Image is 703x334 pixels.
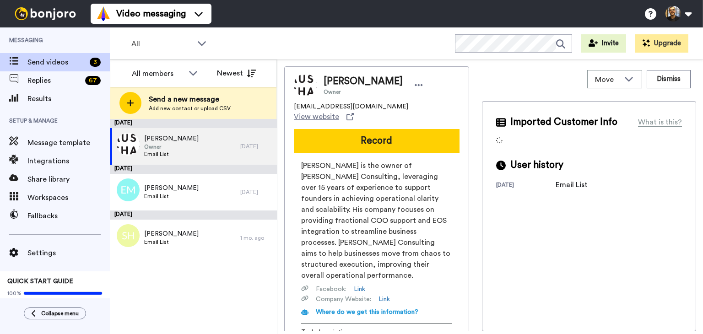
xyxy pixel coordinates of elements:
span: Message template [27,137,110,148]
span: Move [595,74,620,85]
div: All members [132,68,184,79]
span: Share library [27,174,110,185]
span: Send a new message [149,94,231,105]
img: sh.png [117,224,140,247]
img: em.png [117,178,140,201]
div: 67 [85,76,101,85]
span: Where do we get this information? [316,309,418,315]
span: Fallbacks [27,210,110,221]
a: View website [294,111,354,122]
span: Video messaging [116,7,186,20]
span: Settings [27,248,110,259]
a: Link [379,295,390,304]
button: Upgrade [635,34,688,53]
span: Replies [27,75,81,86]
button: Invite [581,34,626,53]
span: [PERSON_NAME] [144,183,199,193]
span: Integrations [27,156,110,167]
div: [DATE] [496,181,556,190]
span: [PERSON_NAME] [144,134,199,143]
div: [DATE] [110,210,277,220]
span: Email List [144,193,199,200]
button: Record [294,129,460,153]
div: [DATE] [240,189,272,196]
button: Dismiss [647,70,691,88]
span: Add new contact or upload CSV [149,105,231,112]
span: Send videos [27,57,86,68]
span: Email List [144,238,199,246]
span: User history [510,158,563,172]
div: [DATE] [110,119,277,128]
div: What is this? [638,117,682,128]
span: Imported Customer Info [510,115,617,129]
a: Link [354,285,365,294]
img: Image of Benjamin Speich [294,74,317,97]
span: Email List [144,151,199,158]
div: [DATE] [240,143,272,150]
span: Results [27,93,110,104]
span: Owner [324,88,403,96]
span: [PERSON_NAME] [324,75,403,88]
span: View website [294,111,339,122]
div: Email List [556,179,601,190]
div: [DATE] [110,165,277,174]
span: [EMAIL_ADDRESS][DOMAIN_NAME] [294,102,408,111]
span: Collapse menu [41,310,79,317]
img: vm-color.svg [96,6,111,21]
span: [PERSON_NAME] [144,229,199,238]
img: 945c933e-41af-4aa0-a123-d165db2a69ab.png [117,133,140,156]
button: Newest [210,64,263,82]
span: Owner [144,143,199,151]
span: [PERSON_NAME] is the owner of [PERSON_NAME] Consulting, leveraging over 15 years of experience to... [301,160,452,281]
img: bj-logo-header-white.svg [11,7,80,20]
span: All [131,38,193,49]
span: Facebook : [316,285,346,294]
div: 3 [90,58,101,67]
span: 100% [7,290,22,297]
span: QUICK START GUIDE [7,278,73,285]
button: Collapse menu [24,307,86,319]
div: 1 mo. ago [240,234,272,242]
span: Workspaces [27,192,110,203]
span: Company Website : [316,295,371,304]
